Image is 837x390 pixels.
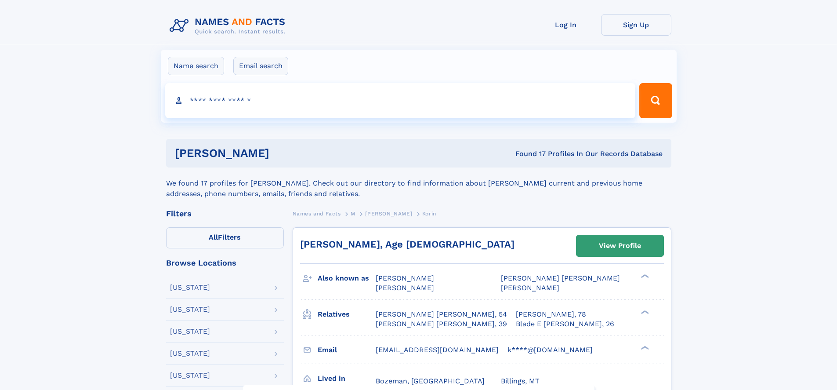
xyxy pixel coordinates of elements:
label: Email search [233,57,288,75]
a: Blade E [PERSON_NAME], 26 [516,319,614,329]
span: All [209,233,218,241]
div: [US_STATE] [170,372,210,379]
div: We found 17 profiles for [PERSON_NAME]. Check out our directory to find information about [PERSON... [166,168,671,199]
div: ❯ [639,273,649,279]
a: Names and Facts [293,208,341,219]
div: [US_STATE] [170,284,210,291]
div: [US_STATE] [170,328,210,335]
div: [US_STATE] [170,306,210,313]
span: Korin [422,211,436,217]
a: [PERSON_NAME] [PERSON_NAME], 39 [376,319,507,329]
div: Browse Locations [166,259,284,267]
img: Logo Names and Facts [166,14,293,38]
div: [US_STATE] [170,350,210,357]
label: Name search [168,57,224,75]
h3: Email [318,343,376,357]
span: [EMAIL_ADDRESS][DOMAIN_NAME] [376,346,499,354]
h3: Relatives [318,307,376,322]
a: [PERSON_NAME] [365,208,412,219]
span: [PERSON_NAME] [376,284,434,292]
a: [PERSON_NAME], 78 [516,310,586,319]
h3: Also known as [318,271,376,286]
a: View Profile [576,235,663,256]
div: View Profile [599,236,641,256]
a: Log In [531,14,601,36]
a: Sign Up [601,14,671,36]
span: [PERSON_NAME] [501,284,559,292]
span: M [351,211,355,217]
button: Search Button [639,83,672,118]
span: [PERSON_NAME] [365,211,412,217]
h3: Lived in [318,371,376,386]
span: [PERSON_NAME] [PERSON_NAME] [501,274,620,282]
a: [PERSON_NAME], Age [DEMOGRAPHIC_DATA] [300,239,515,250]
label: Filters [166,227,284,248]
span: Billings, MT [501,377,540,385]
span: Bozeman, [GEOGRAPHIC_DATA] [376,377,485,385]
div: ❯ [639,345,649,350]
div: Filters [166,210,284,218]
div: Found 17 Profiles In Our Records Database [392,149,663,159]
input: search input [165,83,636,118]
h1: [PERSON_NAME] [175,148,392,159]
a: [PERSON_NAME] [PERSON_NAME], 54 [376,310,507,319]
span: [PERSON_NAME] [376,274,434,282]
a: M [351,208,355,219]
div: ❯ [639,309,649,315]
